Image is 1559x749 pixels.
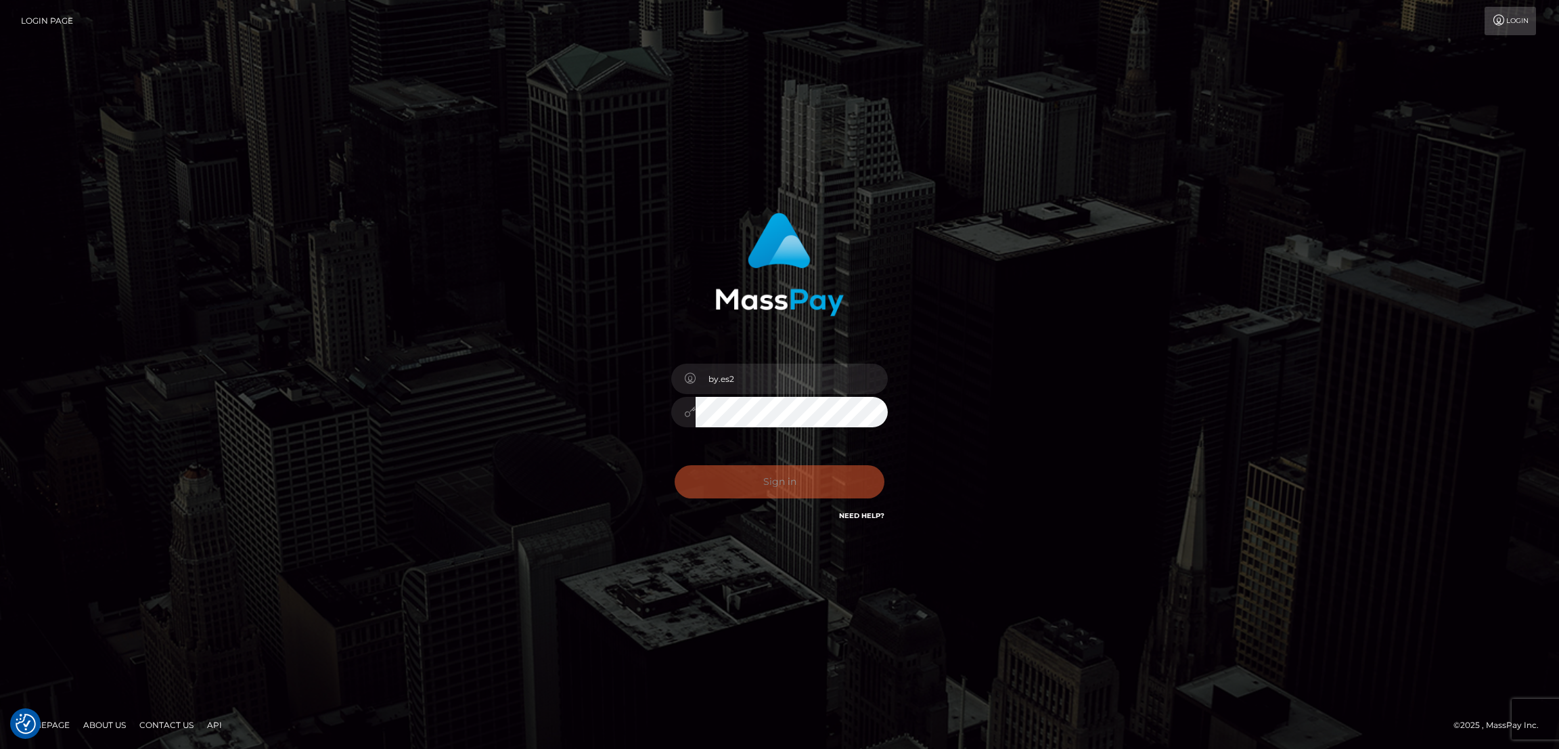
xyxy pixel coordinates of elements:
button: Consent Preferences [16,714,36,734]
img: Revisit consent button [16,714,36,734]
div: © 2025 , MassPay Inc. [1453,718,1549,733]
a: Login [1485,7,1536,35]
a: Need Help? [839,511,884,520]
a: API [202,714,227,735]
input: Username... [696,364,888,394]
a: Contact Us [134,714,199,735]
a: Login Page [21,7,73,35]
a: Homepage [15,714,75,735]
img: MassPay Login [715,213,844,316]
a: About Us [78,714,131,735]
